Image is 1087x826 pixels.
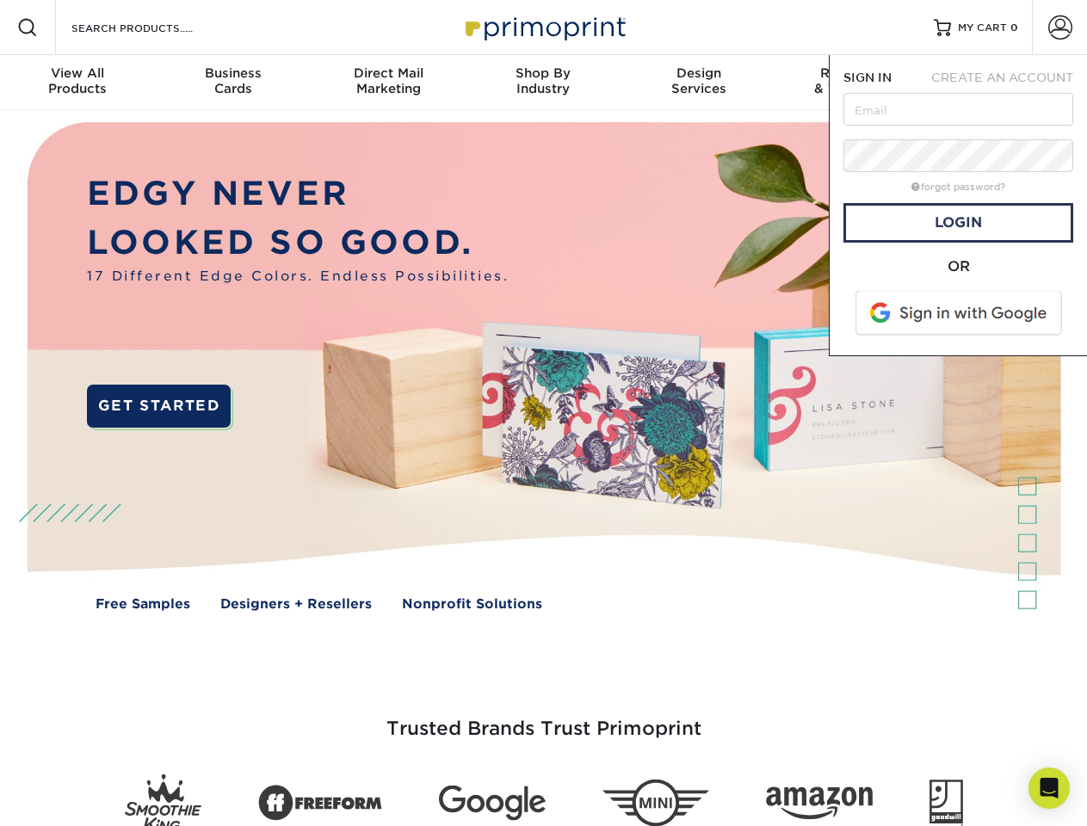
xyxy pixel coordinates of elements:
span: Design [621,65,776,81]
a: Direct MailMarketing [311,55,466,110]
span: Resources [776,65,931,81]
input: SEARCH PRODUCTS..... [70,17,238,38]
a: Shop ByIndustry [466,55,621,110]
input: Email [843,93,1073,126]
div: Industry [466,65,621,96]
span: 0 [1010,22,1018,34]
span: 17 Different Edge Colors. Endless Possibilities. [87,267,509,287]
h3: Trusted Brands Trust Primoprint [40,676,1047,761]
a: Designers + Resellers [220,595,372,614]
img: Amazon [766,787,873,820]
a: Free Samples [96,595,190,614]
img: Google [439,786,546,821]
span: SIGN IN [843,71,892,84]
img: Primoprint [458,9,630,46]
a: GET STARTED [87,385,231,428]
p: LOOKED SO GOOD. [87,219,509,268]
span: MY CART [958,21,1007,35]
div: Marketing [311,65,466,96]
a: BusinessCards [155,55,310,110]
span: Shop By [466,65,621,81]
div: Services [621,65,776,96]
span: Direct Mail [311,65,466,81]
a: Nonprofit Solutions [402,595,542,614]
div: OR [843,256,1073,277]
a: forgot password? [911,182,1005,193]
span: CREATE AN ACCOUNT [931,71,1073,84]
span: Business [155,65,310,81]
a: Resources& Templates [776,55,931,110]
a: Login [843,203,1073,243]
div: Cards [155,65,310,96]
img: Goodwill [930,780,963,826]
a: DesignServices [621,55,776,110]
div: & Templates [776,65,931,96]
div: Open Intercom Messenger [1028,767,1070,809]
p: EDGY NEVER [87,170,509,219]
